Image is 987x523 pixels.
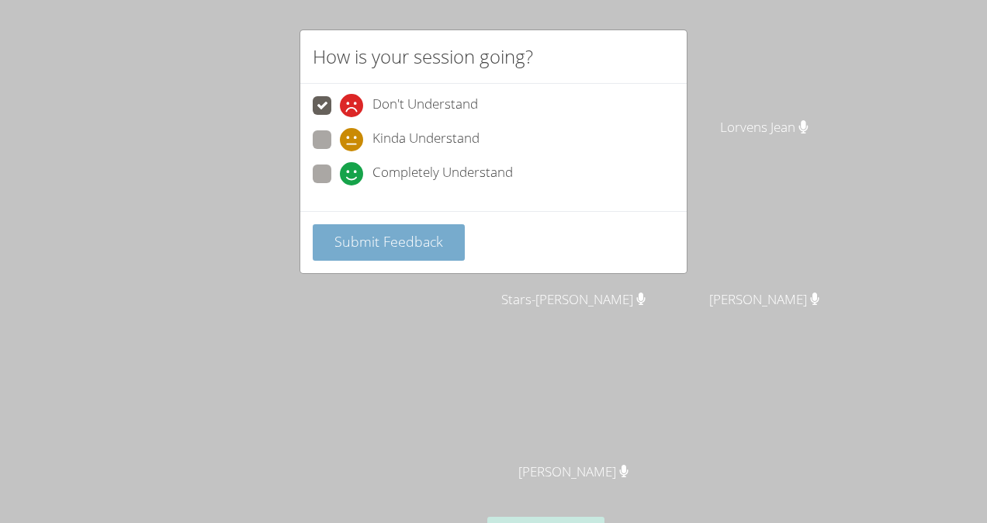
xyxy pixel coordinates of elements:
[334,232,443,251] span: Submit Feedback
[313,43,533,71] h2: How is your session going?
[313,224,465,261] button: Submit Feedback
[372,128,480,151] span: Kinda Understand
[372,94,478,117] span: Don't Understand
[372,162,513,185] span: Completely Understand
